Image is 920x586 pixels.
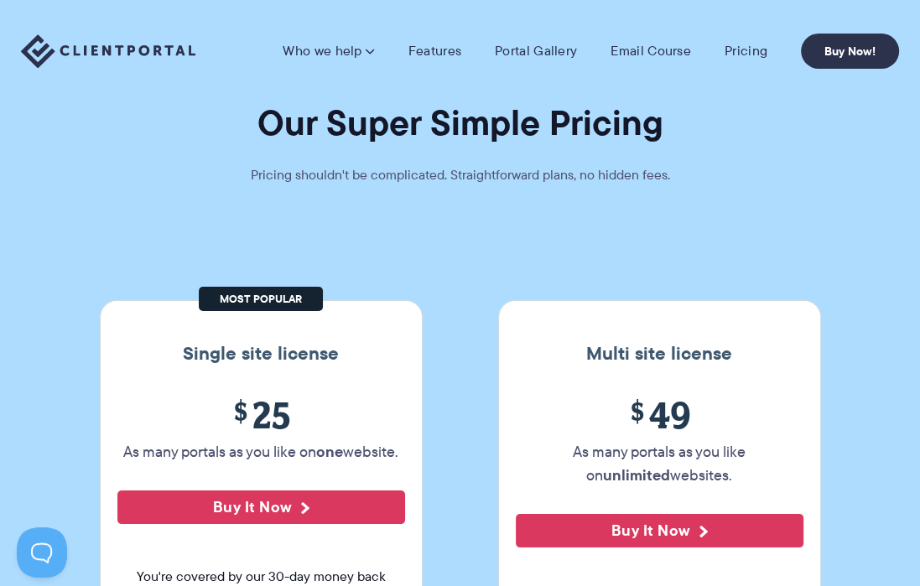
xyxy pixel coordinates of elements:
[516,394,803,436] span: 49
[725,43,767,60] a: Pricing
[17,527,67,578] iframe: Toggle Customer Support
[117,440,405,464] p: As many portals as you like on website.
[13,101,907,145] h1: Our Super Simple Pricing
[516,514,803,547] button: Buy It Now
[117,490,405,524] button: Buy It Now
[516,440,803,487] p: As many portals as you like on websites.
[495,43,577,60] a: Portal Gallery
[283,43,374,60] a: Who we help
[603,464,670,486] strong: unlimited
[611,43,691,60] a: Email Course
[117,343,405,365] h3: Single site license
[316,440,343,463] strong: one
[209,166,712,184] p: Pricing shouldn't be complicated. Straightforward plans, no hidden fees.
[117,394,405,436] span: 25
[801,34,899,69] a: Buy Now!
[516,343,803,365] h3: Multi site license
[408,43,461,60] a: Features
